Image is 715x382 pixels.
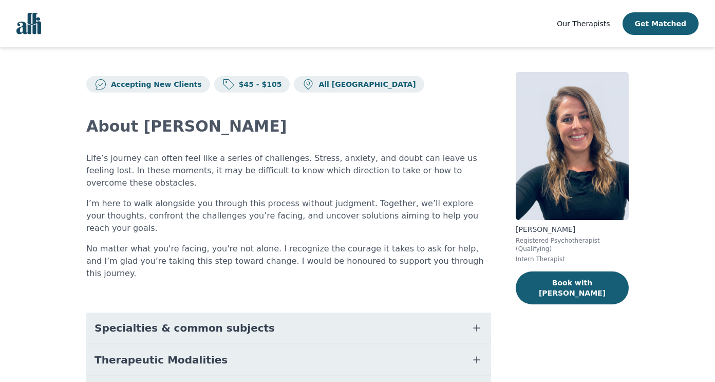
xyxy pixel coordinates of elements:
p: No matter what you're facing, you're not alone. I recognize the courage it takes to ask for help,... [86,243,491,280]
p: All [GEOGRAPHIC_DATA] [314,79,416,89]
p: [PERSON_NAME] [516,224,629,234]
span: Specialties & common subjects [95,321,275,335]
button: Specialties & common subjects [86,313,491,343]
p: Accepting New Clients [107,79,202,89]
button: Therapeutic Modalities [86,344,491,375]
button: Get Matched [623,12,699,35]
img: Rachel_Bickley [516,72,629,220]
span: Our Therapists [557,20,610,28]
p: Life’s journey can often feel like a series of challenges. Stress, anxiety, and doubt can leave u... [86,152,491,189]
h2: About [PERSON_NAME] [86,117,491,136]
button: Book with [PERSON_NAME] [516,271,629,304]
span: Therapeutic Modalities [95,353,228,367]
a: Our Therapists [557,17,610,30]
img: alli logo [16,13,41,34]
p: Registered Psychotherapist (Qualifying) [516,237,629,253]
p: I’m here to walk alongside you through this process without judgment. Together, we’ll explore you... [86,197,491,234]
p: Intern Therapist [516,255,629,263]
p: $45 - $105 [235,79,282,89]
